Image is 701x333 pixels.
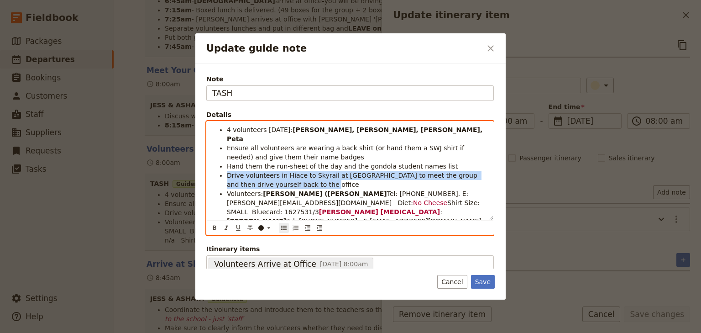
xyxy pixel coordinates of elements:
span: Tel: [PHONE_NUMBER]. E: [PERSON_NAME][EMAIL_ADDRESS][DOMAIN_NAME] Diet: [227,190,471,206]
span: Drive volunteers in Hiace to Skyrail at [GEOGRAPHIC_DATA] to meet the group and then drive yourse... [227,172,479,188]
button: Format strikethrough [245,223,255,233]
button: Save [471,275,495,289]
span: No Cheese [413,199,447,206]
strong: [PERSON_NAME], [PERSON_NAME], [PERSON_NAME], Peta [227,126,485,143]
span: 4 volunteers [DATE]: [227,126,293,133]
button: Format underline [233,223,243,233]
input: Note [206,85,494,101]
span: [DATE] 8:00am [320,260,368,268]
span: Note [206,74,494,84]
span: Ensure all volunteers are wearing a back shirt (or hand them a SWJ shirt if needed) and give them... [227,144,466,161]
div: ​ [257,224,276,232]
button: Cancel [437,275,467,289]
strong: [MEDICAL_DATA] [380,208,440,216]
span: : [440,208,442,216]
button: Numbered list [291,223,301,233]
button: Close dialog [483,41,498,56]
strong: [PERSON_NAME] ([PERSON_NAME] [263,190,387,197]
span: Volunteers Arrive at Office [214,259,316,270]
span: Shirt Size: SMALL Bluecard: 1627531/3 [227,199,481,216]
div: Details [206,110,494,119]
button: Decrease indent [314,223,324,233]
button: Bulleted list [279,223,289,233]
span: Volunteers: [227,190,263,197]
strong: [PERSON_NAME] [227,217,286,225]
h2: Update guide note [206,42,481,55]
strong: [PERSON_NAME] [319,208,378,216]
span: Tel: [PHONE_NUMBER] E:[EMAIL_ADDRESS][DOMAIN_NAME] Diet: n/a Shirt Size: Bluecard: n/a [227,217,486,234]
button: Format italic [221,223,231,233]
button: Format bold [209,223,220,233]
button: ​ [256,223,274,233]
button: Increase indent [303,223,313,233]
span: Itinerary items [206,244,494,254]
span: Hand them the run-sheet of the day and the gondola student names list [227,163,458,170]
